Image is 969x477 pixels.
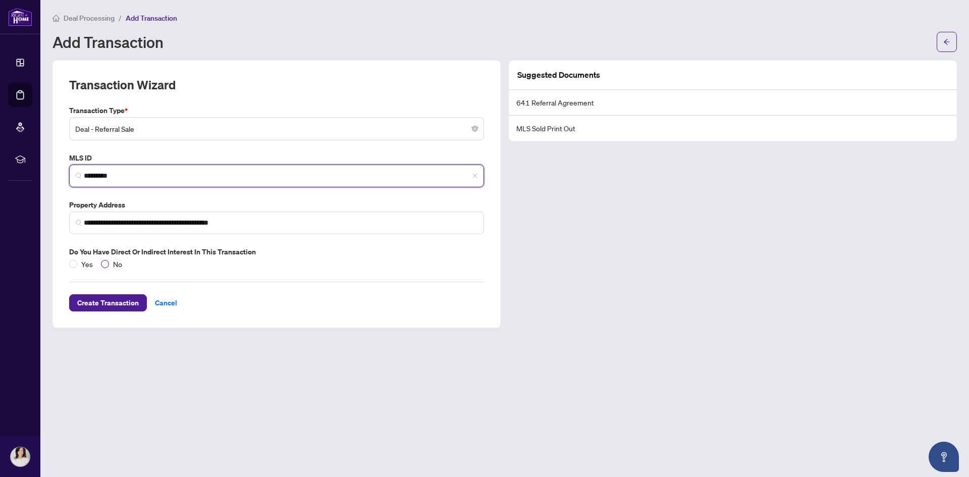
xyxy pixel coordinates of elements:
[155,295,177,311] span: Cancel
[77,258,97,270] span: Yes
[77,295,139,311] span: Create Transaction
[69,105,484,116] label: Transaction Type
[52,34,164,50] h1: Add Transaction
[52,15,60,22] span: home
[8,8,32,26] img: logo
[472,173,478,179] span: close
[126,14,177,23] span: Add Transaction
[119,12,122,24] li: /
[517,69,600,81] article: Suggested Documents
[64,14,115,23] span: Deal Processing
[69,77,176,93] h2: Transaction Wizard
[69,152,484,164] label: MLS ID
[76,173,82,179] img: search_icon
[943,38,950,45] span: arrow-left
[509,90,956,116] li: 641 Referral Agreement
[109,258,126,270] span: No
[69,294,147,311] button: Create Transaction
[472,126,478,132] span: close-circle
[929,442,959,472] button: Open asap
[69,246,484,257] label: Do you have direct or indirect interest in this transaction
[147,294,185,311] button: Cancel
[11,447,30,466] img: Profile Icon
[75,119,478,138] span: Deal - Referral Sale
[69,199,484,210] label: Property Address
[76,220,82,226] img: search_icon
[509,116,956,141] li: MLS Sold Print Out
